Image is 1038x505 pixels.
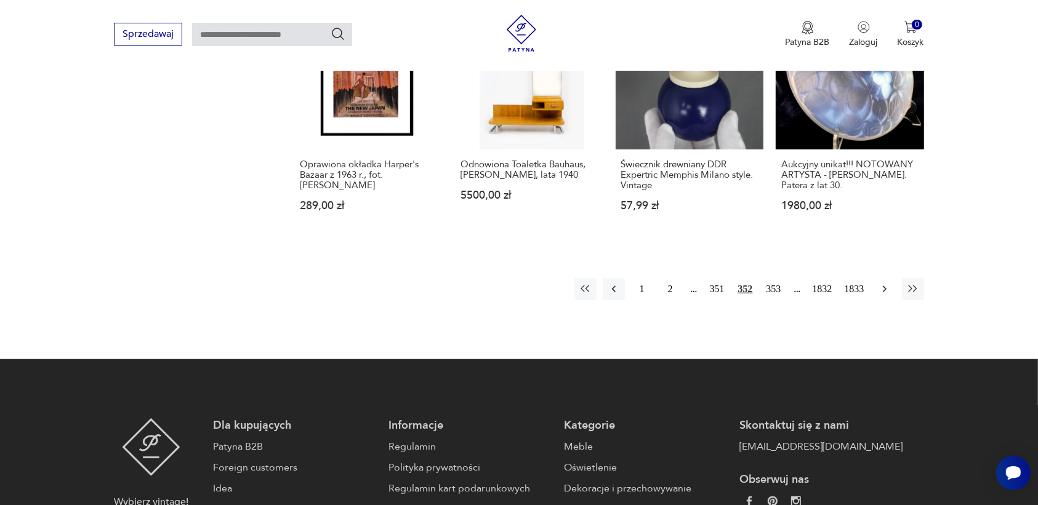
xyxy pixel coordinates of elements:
p: Zaloguj [850,36,878,48]
p: Koszyk [898,36,924,48]
a: Regulamin [388,439,552,454]
button: Patyna B2B [786,21,830,48]
p: 57,99 zł [621,201,758,211]
p: 5500,00 zł [461,190,598,201]
a: Idea [213,481,376,496]
p: Kategorie [564,418,727,433]
p: Skontaktuj się z nami [739,418,903,433]
a: Ikona medaluPatyna B2B [786,21,830,48]
a: Odnowiona Toaletka Bauhaus, Hynek Gottwald, lata 1940Odnowiona Toaletka Bauhaus, [PERSON_NAME], l... [455,2,603,236]
a: Patyna B2B [213,439,376,454]
iframe: Smartsupp widget button [996,456,1031,490]
img: Patyna - sklep z meblami i dekoracjami vintage [503,15,540,52]
button: 1833 [842,278,867,300]
a: Polityka prywatności [388,460,552,475]
p: 289,00 zł [300,201,437,211]
img: Ikonka użytkownika [858,21,870,33]
div: 0 [912,20,922,30]
img: Ikona koszyka [904,21,917,33]
a: [EMAIL_ADDRESS][DOMAIN_NAME] [739,439,903,454]
p: Dla kupujących [213,418,376,433]
button: 0Koszyk [898,21,924,48]
p: Patyna B2B [786,36,830,48]
button: Zaloguj [850,21,878,48]
h3: Odnowiona Toaletka Bauhaus, [PERSON_NAME], lata 1940 [461,159,598,180]
img: Patyna - sklep z meblami i dekoracjami vintage [122,418,180,476]
a: Sprzedawaj [114,31,182,39]
a: Dekoracje i przechowywanie [564,481,727,496]
a: Foreign customers [213,460,376,475]
a: Oświetlenie [564,460,727,475]
button: 2 [659,278,682,300]
button: 353 [763,278,785,300]
h3: Aukcyjny unikat!!! NOTOWANY ARTYSTA - [PERSON_NAME]. Patera z lat 30. [781,159,919,191]
a: Świecznik drewniany DDR Expertric Memphis Milano style. VintageŚwiecznik drewniany DDR Expertric ... [616,2,764,236]
a: Regulamin kart podarunkowych [388,481,552,496]
a: Aukcyjny unikat!!! NOTOWANY ARTYSTA - André Delatte. Patera z lat 30.Aukcyjny unikat!!! NOTOWANY ... [776,2,924,236]
button: 351 [706,278,728,300]
button: Sprzedawaj [114,23,182,46]
a: Oprawiona okładka Harper's Bazaar z 1963 r., fot. Richard DormerOprawiona okładka Harper's Bazaar... [294,2,443,236]
img: Ikona medalu [802,21,814,34]
h3: Oprawiona okładka Harper's Bazaar z 1963 r., fot. [PERSON_NAME] [300,159,437,191]
button: Szukaj [331,26,345,41]
h3: Świecznik drewniany DDR Expertric Memphis Milano style. Vintage [621,159,758,191]
button: 352 [734,278,757,300]
button: 1832 [810,278,835,300]
p: Informacje [388,418,552,433]
p: Obserwuj nas [739,472,903,487]
p: 1980,00 zł [781,201,919,211]
button: 1 [631,278,653,300]
a: Meble [564,439,727,454]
